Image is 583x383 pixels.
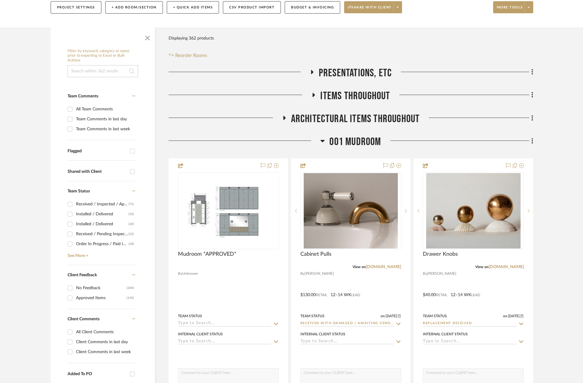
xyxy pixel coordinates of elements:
[426,173,521,248] img: Drawer Knobs
[178,331,223,337] div: Internal Client Status
[182,271,198,277] span: Unknown
[175,52,207,59] span: Reorder Rooms
[76,199,128,209] div: Received / Inspected / Approved
[423,313,447,319] div: Team Status
[427,271,456,277] span: [PERSON_NAME]
[178,251,236,258] span: Mudroom *APPROVED*
[76,209,128,219] div: Installed / Delivered
[493,1,533,13] button: More tools
[503,314,507,318] span: on
[489,265,524,269] a: [DOMAIN_NAME]
[329,135,381,148] span: 001 MUDROOM
[76,219,128,229] div: Installed / Delivered
[178,339,271,345] input: Type to Search…
[127,293,134,303] div: (135)
[76,337,134,347] div: Client Comments in last day
[320,90,390,103] span: Items Throughout
[291,112,420,125] span: Architectural Items Throughout
[223,1,281,14] button: CSV Product Import
[348,5,392,14] span: Share with client
[76,104,134,114] div: All Team Comments
[178,313,202,319] div: Team Status
[385,314,398,318] span: [DATE]
[68,94,98,98] span: Team Comments
[305,271,334,277] span: [PERSON_NAME]
[68,189,90,193] span: Team Status
[423,251,458,258] span: Drawer Knobs
[68,169,127,174] div: Shared with Client
[76,239,128,249] div: Order In Progress / Paid In Full w/ Freight, No Balance due
[128,219,134,229] div: (24)
[507,314,520,318] span: [DATE]
[68,49,138,63] h6: Filter by keyword, category or name prior to exporting to Excel or Bulk Actions
[179,182,278,239] img: Mudroom *APPROVED*
[300,313,325,319] div: Team Status
[300,271,305,277] span: By
[128,199,134,209] div: (71)
[353,265,366,269] span: View on
[105,1,163,14] button: + Add Room/Section
[285,1,340,14] button: Budget & Invoicing
[68,65,138,77] input: Search within 362 results
[167,1,219,14] button: + Quick Add Items
[68,372,127,377] div: Added To PO
[300,251,331,258] span: Cabinet Pulls
[68,317,100,321] span: Client Comments
[66,249,135,258] a: See More +
[68,149,127,154] div: Flagged
[497,5,523,14] span: More tools
[300,331,345,337] div: Internal Client Status
[300,339,394,345] input: Type to Search…
[76,114,134,124] div: Team Comments in last day
[76,347,134,357] div: Client Comments in last week
[127,283,134,293] div: (244)
[128,239,134,249] div: (18)
[178,271,182,277] span: By
[76,229,128,239] div: Received / Pending Inspection
[344,1,402,13] button: Share with client
[423,339,516,345] input: Type to Search…
[381,314,385,318] span: on
[128,229,134,239] div: (22)
[169,32,214,44] div: Displaying 362 products
[76,283,127,293] div: No Feedback
[178,321,271,327] input: Type to Search…
[76,327,134,337] div: All Client Comments
[128,209,134,219] div: (32)
[300,321,394,327] input: Type to Search…
[423,321,516,327] input: Type to Search…
[51,1,101,14] button: Project Settings
[475,265,489,269] span: View on
[68,273,97,277] span: Client Feedback
[319,67,392,80] span: Presentations, ETC
[76,293,127,303] div: Approved Items
[423,271,427,277] span: By
[304,173,398,248] img: Cabinet Pulls
[366,265,401,269] a: [DOMAIN_NAME]
[169,52,208,59] button: Reorder Rooms
[423,331,468,337] div: Internal Client Status
[141,31,154,43] button: Close
[76,124,134,134] div: Team Comments in last week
